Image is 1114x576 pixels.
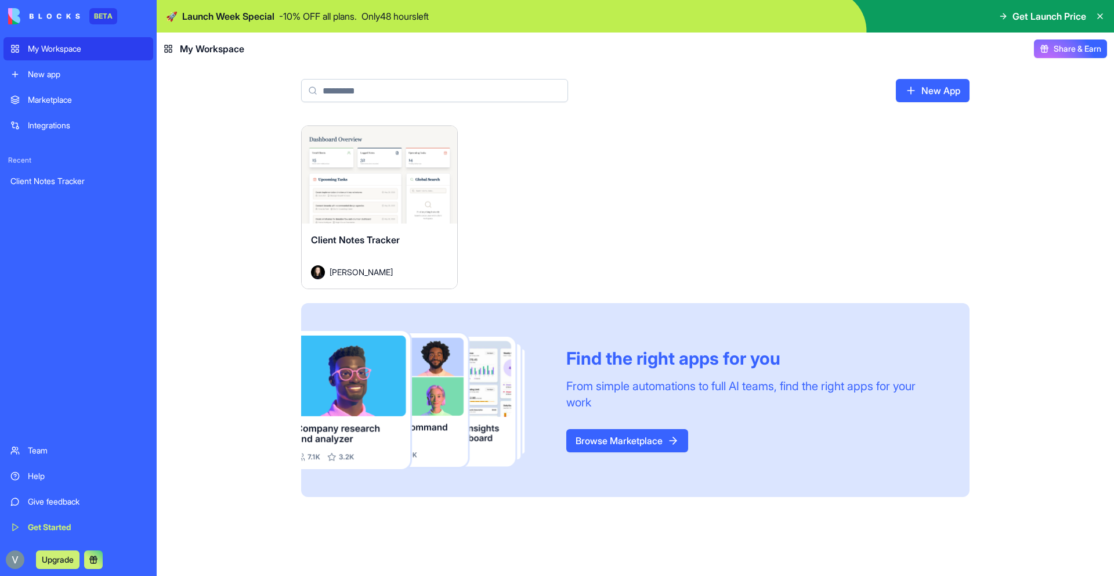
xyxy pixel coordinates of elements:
div: Help [28,470,146,482]
a: Team [3,439,153,462]
a: Browse Marketplace [566,429,688,452]
p: Only 48 hours left [361,9,429,23]
span: 🚀 [166,9,178,23]
img: Frame_181_egmpey.png [301,331,548,470]
span: [PERSON_NAME] [330,266,393,278]
div: My Workspace [28,43,146,55]
div: Client Notes Tracker [10,175,146,187]
div: Get Started [28,521,146,533]
span: Get Launch Price [1012,9,1086,23]
div: Integrations [28,120,146,131]
img: Avatar [311,265,325,279]
span: My Workspace [180,42,244,56]
span: Recent [3,156,153,165]
button: Upgrade [36,550,79,569]
a: New App [896,79,970,102]
a: Marketplace [3,88,153,111]
div: Marketplace [28,94,146,106]
img: logo [8,8,80,24]
a: New app [3,63,153,86]
a: Give feedback [3,490,153,513]
img: ACg8ocLjrhL9xWoepft_V4BzuSev7gZL40FEzhYrHR0p4nCF97Qe7w=s96-c [6,550,24,569]
a: Integrations [3,114,153,137]
div: New app [28,69,146,80]
a: Get Started [3,516,153,539]
a: BETA [8,8,117,24]
a: Client Notes Tracker [3,170,153,193]
a: Client Notes TrackerAvatar[PERSON_NAME] [301,125,458,289]
div: BETA [89,8,117,24]
button: Share & Earn [1034,39,1107,58]
div: From simple automations to full AI teams, find the right apps for your work [566,378,942,411]
a: Upgrade [36,553,79,565]
div: Find the right apps for you [566,348,942,369]
div: Team [28,445,146,456]
span: Client Notes Tracker [311,234,400,246]
div: Give feedback [28,496,146,507]
span: Launch Week Special [182,9,274,23]
a: Help [3,465,153,488]
span: Share & Earn [1054,43,1101,55]
p: - 10 % OFF all plans. [279,9,357,23]
a: My Workspace [3,37,153,60]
